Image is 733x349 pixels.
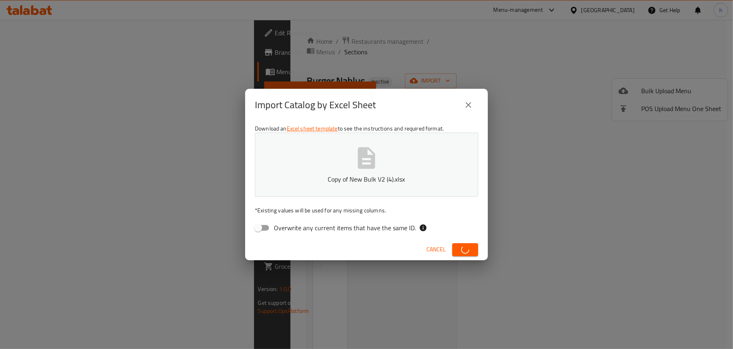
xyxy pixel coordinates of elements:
p: Copy of New Bulk V2 (4).xlsx [267,174,466,184]
button: Copy of New Bulk V2 (4).xlsx [255,133,478,197]
span: Overwrite any current items that have the same ID. [274,223,416,233]
button: close [459,95,478,115]
button: Cancel [423,242,449,257]
a: Excel sheet template [287,123,338,134]
p: Existing values will be used for any missing columns. [255,206,478,214]
span: Cancel [426,244,446,255]
h2: Import Catalog by Excel Sheet [255,98,376,111]
div: Download an to see the instructions and required format. [245,121,488,239]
